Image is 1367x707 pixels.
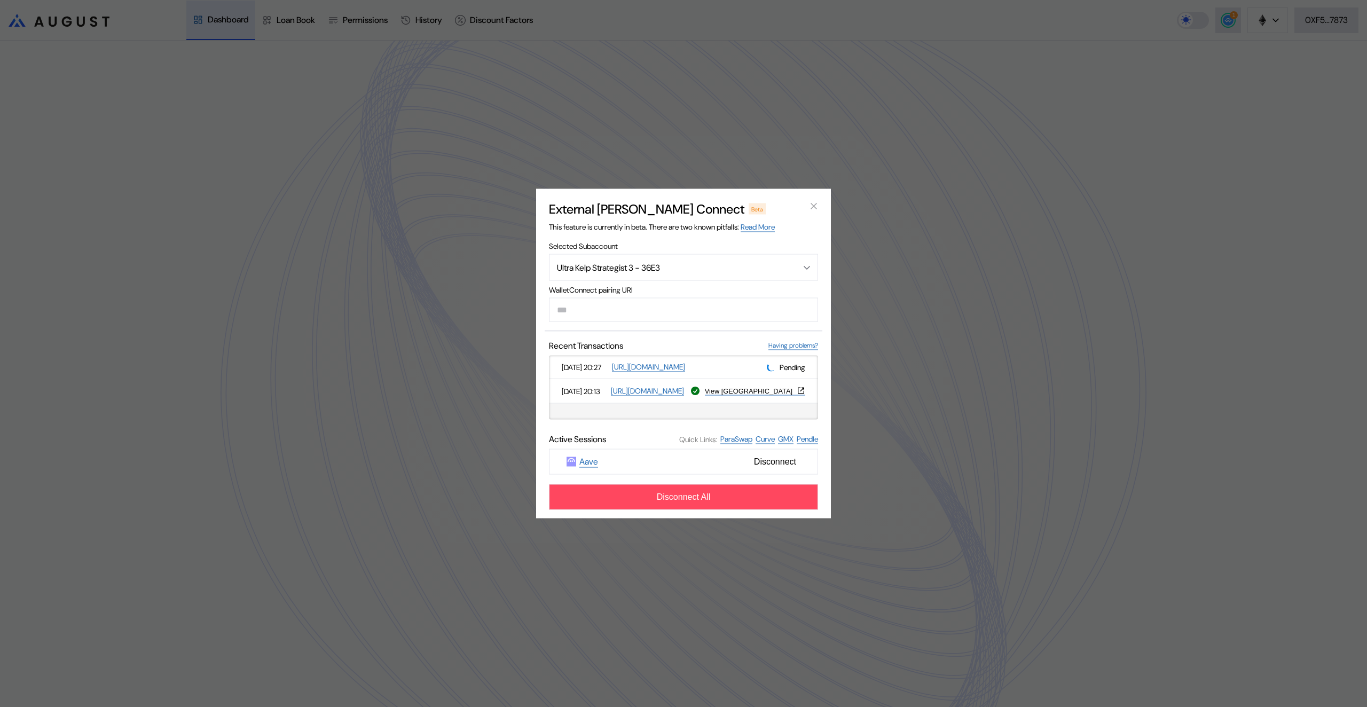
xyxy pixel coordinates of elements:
[805,198,822,215] button: close modal
[657,492,711,502] span: Disconnect All
[549,340,623,351] span: Recent Transactions
[549,241,818,251] span: Selected Subaccount
[579,456,598,468] a: Aave
[705,387,805,395] button: View [GEOGRAPHIC_DATA]
[612,362,685,372] a: [URL][DOMAIN_NAME]
[741,222,775,232] a: Read More
[549,222,775,232] span: This feature is currently in beta. There are two known pitfalls:
[767,362,805,372] div: Pending
[720,434,752,444] a: ParaSwap
[549,449,818,475] button: AaveAaveDisconnect
[557,262,782,273] div: Ultra Kelp Strategist 3 - 36E3
[705,387,805,396] a: View [GEOGRAPHIC_DATA]
[768,341,818,350] a: Having problems?
[549,285,818,295] span: WalletConnect pairing URI
[562,386,607,396] span: [DATE] 20:13
[611,386,684,396] a: [URL][DOMAIN_NAME]
[549,201,744,217] h2: External [PERSON_NAME] Connect
[750,453,800,471] span: Disconnect
[549,254,818,281] button: Open menu
[549,484,818,510] button: Disconnect All
[549,434,606,445] span: Active Sessions
[679,434,717,444] span: Quick Links:
[749,203,766,214] div: Beta
[756,434,775,444] a: Curve
[767,363,775,371] img: pending
[567,457,576,467] img: Aave
[797,434,818,444] a: Pendle
[562,362,608,372] span: [DATE] 20:27
[778,434,794,444] a: GMX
